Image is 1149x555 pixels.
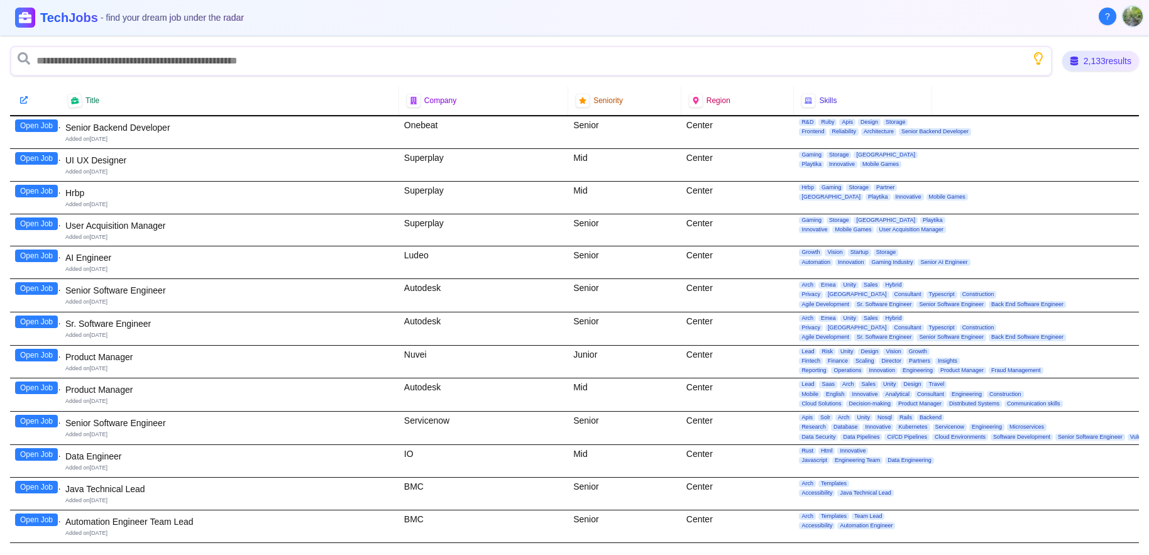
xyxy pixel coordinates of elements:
span: [GEOGRAPHIC_DATA] [854,217,918,224]
span: Privacy [799,324,823,331]
div: Added on [DATE] [65,365,394,373]
span: Playtika [866,194,891,201]
span: Design [858,119,881,126]
div: Center [681,246,794,278]
span: Playtika [920,217,945,224]
div: Senior [568,312,681,345]
span: Innovation [866,367,898,374]
span: R&D [799,119,816,126]
span: Arch [799,315,816,322]
span: Arch [799,513,816,520]
span: Sales [861,315,881,322]
span: Hybrid [882,282,904,288]
div: Added on [DATE] [65,529,394,537]
div: Added on [DATE] [65,201,394,209]
div: Superplay [399,149,568,181]
div: Center [681,312,794,345]
button: Open Job [15,481,58,493]
span: Reliability [829,128,859,135]
span: Senior Backend Developer [899,128,971,135]
div: Added on [DATE] [65,135,394,143]
div: Center [681,510,794,542]
div: Mid [568,445,681,477]
span: Engineering Team [832,457,882,464]
span: Database [831,424,860,431]
span: Team Lead [852,513,885,520]
span: Scaling [853,358,877,365]
span: Architecture [861,128,896,135]
div: Autodesk [399,378,568,411]
span: [GEOGRAPHIC_DATA] [854,151,918,158]
div: Senior [568,510,681,542]
span: Accessibility [799,490,835,497]
span: Hrbp [799,184,816,191]
div: Senior Software Engineer [65,417,394,429]
button: Open Job [15,349,58,361]
div: Mid [568,149,681,181]
span: Innovative [862,424,893,431]
span: Title [85,96,99,106]
div: Center [681,445,794,477]
div: Product Manager [65,351,394,363]
span: Accessibility [799,522,835,529]
div: Onebeat [399,116,568,148]
div: Automation Engineer Team Lead [65,515,394,528]
span: Data Security [799,434,838,441]
span: Director [879,358,904,365]
span: Company [424,96,456,106]
span: Back End Software Engineer [989,334,1066,341]
span: Templates [818,513,849,520]
span: Storage [827,151,852,158]
button: Show search tips [1032,52,1045,65]
div: Hrbp [65,187,394,199]
span: Communication skills [1004,400,1063,407]
button: Open Job [15,316,58,328]
div: BMC [399,478,568,510]
span: Arch [799,282,816,288]
div: Center [681,412,794,444]
span: Agile Development [799,334,852,341]
span: Agile Development [799,301,852,308]
div: AI Engineer [65,251,394,264]
span: Java Technical Lead [837,490,893,497]
span: Innovative [837,448,868,454]
span: Cloud Environments [932,434,988,441]
span: Operations [831,367,864,374]
div: Added on [DATE] [65,168,394,176]
div: Senior [568,214,681,246]
span: Privacy [799,291,823,298]
div: Senior [568,116,681,148]
div: Center [681,279,794,312]
span: English [823,391,847,398]
span: [GEOGRAPHIC_DATA] [799,194,863,201]
span: User Acquisition Manager [876,226,946,233]
button: Open Job [15,282,58,295]
span: Apis [799,414,815,421]
span: Data Engineering [885,457,934,464]
span: Engineering [969,424,1004,431]
span: Mobile [799,391,821,398]
button: Open Job [15,382,58,394]
span: Travel [926,381,947,388]
div: Autodesk [399,279,568,312]
div: Superplay [399,182,568,214]
span: Consultant [892,324,924,331]
div: Junior [568,346,681,378]
span: Typescript [926,324,957,331]
span: Backend [917,414,944,421]
span: Unity [881,381,899,388]
span: Emea [818,315,838,322]
span: Kubernetes [896,424,930,431]
button: Open Job [15,119,58,132]
div: Center [681,182,794,214]
span: Solr [818,414,833,421]
span: Back End Software Engineer [989,301,1066,308]
span: Unity [840,315,859,322]
span: Insights [935,358,960,365]
span: Senior Software Engineer [916,334,986,341]
span: Distributed Systems [947,400,1002,407]
span: - find your dream job under the radar [101,13,244,23]
span: Innovative [799,226,830,233]
span: CI/CD Pipelines [884,434,930,441]
div: Added on [DATE] [65,298,394,306]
